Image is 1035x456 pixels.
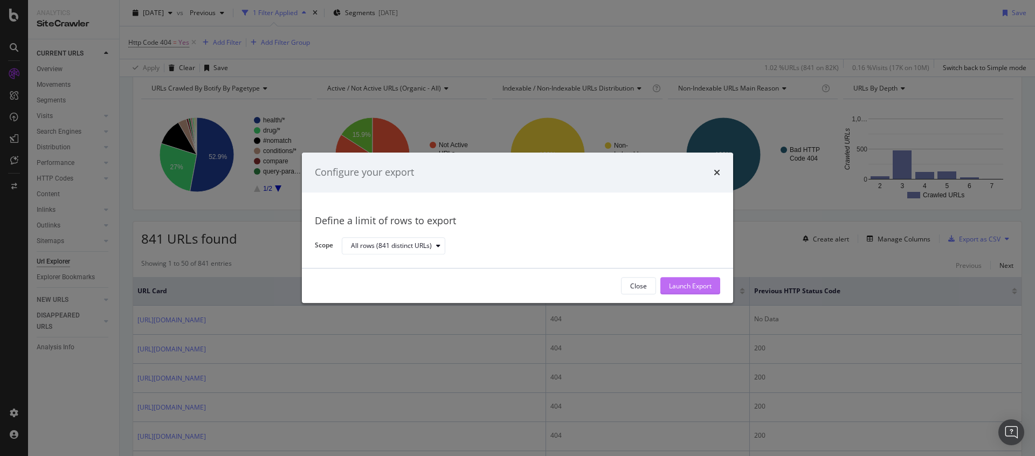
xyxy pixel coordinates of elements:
[998,419,1024,445] div: Open Intercom Messenger
[630,281,647,291] div: Close
[315,241,333,253] label: Scope
[315,214,720,228] div: Define a limit of rows to export
[621,278,656,295] button: Close
[315,165,414,179] div: Configure your export
[660,278,720,295] button: Launch Export
[342,237,445,254] button: All rows (841 distinct URLs)
[669,281,712,291] div: Launch Export
[302,153,733,303] div: modal
[714,165,720,179] div: times
[351,243,432,249] div: All rows (841 distinct URLs)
